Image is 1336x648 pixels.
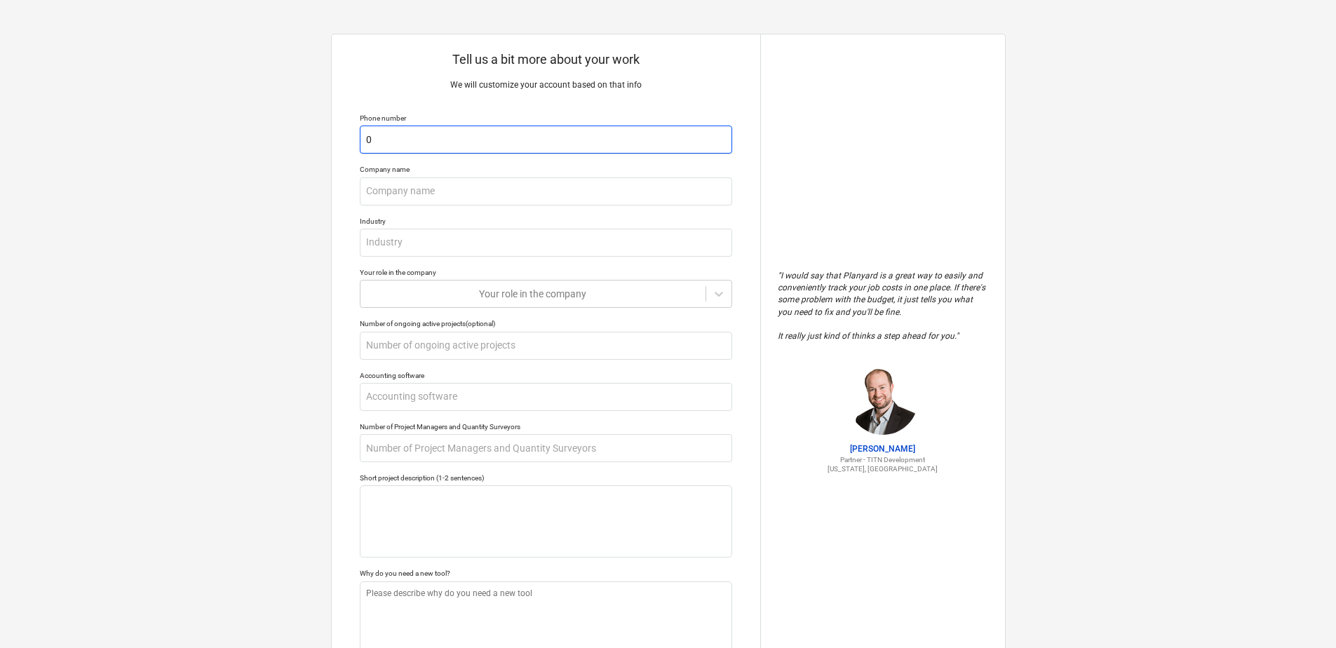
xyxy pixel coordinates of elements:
input: Number of Project Managers and Quantity Surveyors [360,434,732,462]
input: Accounting software [360,383,732,411]
div: Short project description (1-2 sentences) [360,473,732,482]
div: Accounting software [360,371,732,380]
div: Industry [360,217,732,226]
p: Partner - TITN Development [778,455,988,464]
div: Your role in the company [360,268,732,277]
p: Tell us a bit more about your work [360,51,732,68]
div: Number of ongoing active projects (optional) [360,319,732,328]
img: Jordan Cohen [848,365,918,435]
div: Number of Project Managers and Quantity Surveyors [360,422,732,431]
p: " I would say that Planyard is a great way to easily and conveniently track your job costs in one... [778,270,988,342]
input: Number of ongoing active projects [360,332,732,360]
div: Phone number [360,114,732,123]
div: Company name [360,165,732,174]
p: We will customize your account based on that info [360,79,732,91]
p: [PERSON_NAME] [778,443,988,455]
input: Company name [360,177,732,205]
input: Your phone number [360,126,732,154]
p: [US_STATE], [GEOGRAPHIC_DATA] [778,464,988,473]
div: Why do you need a new tool? [360,569,732,578]
input: Industry [360,229,732,257]
iframe: Chat Widget [1266,581,1336,648]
